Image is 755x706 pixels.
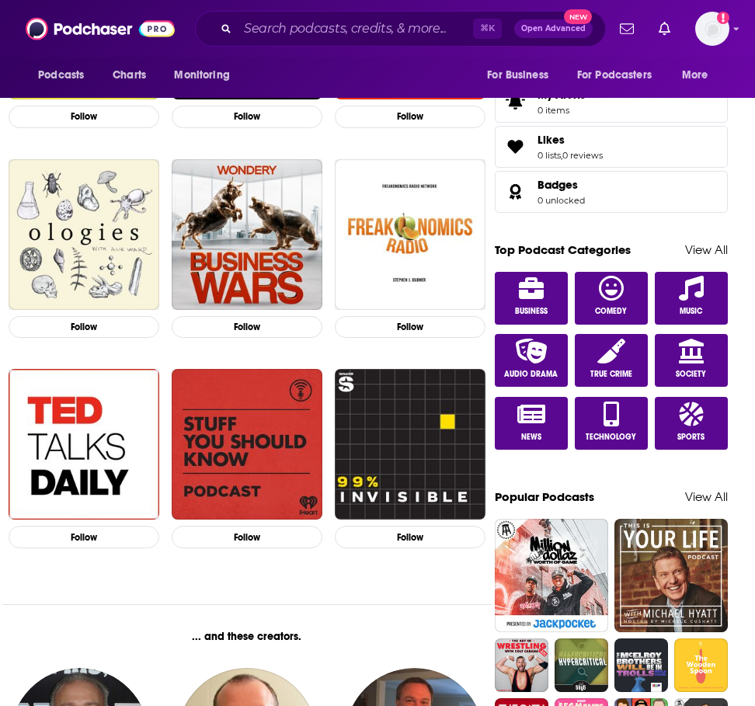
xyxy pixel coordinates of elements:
span: Audio Drama [504,370,558,379]
img: Art of Wrestling [495,638,548,692]
button: Follow [335,106,485,128]
a: Audio Drama [495,334,568,387]
img: This is Your Life [614,519,728,632]
a: Technology [575,397,648,450]
span: Open Advanced [521,25,586,33]
svg: Add a profile image [717,12,729,24]
img: Freakonomics Radio [335,159,485,310]
img: 99% Invisible [335,369,485,520]
a: Badges [500,181,531,203]
span: True Crime [590,370,632,379]
span: Technology [586,433,636,442]
a: 0 lists [538,150,561,161]
button: open menu [163,61,249,90]
span: ⌘ K [473,19,502,39]
a: Music [655,272,728,325]
a: True Crime [575,334,648,387]
img: Podchaser - Follow, Share and Rate Podcasts [26,14,175,43]
span: Music [680,307,702,316]
span: Society [676,370,706,379]
button: open menu [476,61,568,90]
div: Search podcasts, credits, & more... [195,11,606,47]
div: ... and these creators. [2,630,492,643]
button: Follow [172,316,322,339]
a: Show notifications dropdown [614,16,640,42]
span: Podcasts [38,64,84,86]
span: , [561,150,562,161]
a: Business [495,272,568,325]
span: Likes [538,133,565,147]
span: Logged in as ThriveMarket [695,12,729,46]
button: open menu [567,61,674,90]
img: Business Wars [172,159,322,310]
a: Badges [538,178,585,192]
a: News [495,397,568,450]
a: Popular Podcasts [495,489,594,504]
span: Charts [113,64,146,86]
a: 0 unlocked [538,195,585,206]
button: Follow [335,526,485,548]
span: My Alerts [500,91,531,113]
a: Comedy [575,272,648,325]
button: Follow [9,526,159,548]
img: Hypercritical [555,638,608,692]
button: Open AdvancedNew [514,19,593,38]
button: open menu [27,61,104,90]
a: Show notifications dropdown [652,16,677,42]
span: Comedy [595,307,627,316]
span: For Business [487,64,548,86]
a: Charts [103,61,155,90]
span: 0 items [538,105,586,116]
img: TED Talks Daily [9,369,159,520]
a: View All [685,489,728,504]
span: Badges [495,171,728,213]
a: Likes [500,136,531,158]
button: open menu [671,61,728,90]
img: Million Dollaz Worth Of Game [495,519,608,632]
a: Society [655,334,728,387]
span: Likes [495,126,728,168]
a: My Alerts [495,81,728,123]
span: For Podcasters [577,64,652,86]
span: More [682,64,708,86]
button: Show profile menu [695,12,729,46]
span: Sports [677,433,705,442]
img: Stuff You Should Know [172,369,322,520]
a: Top Podcast Categories [495,242,631,257]
span: New [564,9,592,24]
a: View All [685,242,728,257]
img: The Wooden Spoon [674,638,728,692]
img: User Profile [695,12,729,46]
span: Business [515,307,548,316]
button: Follow [172,526,322,548]
span: News [521,433,541,442]
span: Monitoring [174,64,229,86]
a: 0 reviews [562,150,603,161]
button: Follow [335,316,485,339]
button: Follow [9,316,159,339]
span: Badges [538,178,578,192]
a: Likes [538,133,603,147]
button: Follow [172,106,322,128]
input: Search podcasts, credits, & more... [238,16,473,41]
a: Sports [655,397,728,450]
img: The McElroy Brothers Will Be In Trolls World Tour [614,638,668,692]
button: Follow [9,106,159,128]
img: Ologies with Alie Ward [9,159,159,310]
